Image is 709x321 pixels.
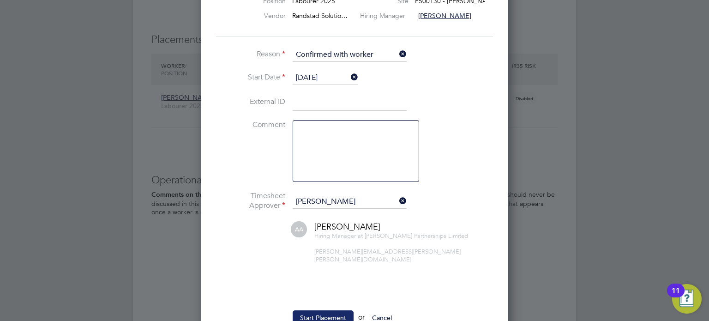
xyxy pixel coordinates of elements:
[235,12,286,20] label: Vendor
[291,221,307,237] span: AA
[293,195,407,209] input: Search for...
[314,221,380,232] span: [PERSON_NAME]
[292,12,348,20] span: Randstad Solutio…
[216,120,285,130] label: Comment
[216,97,285,107] label: External ID
[293,71,358,85] input: Select one
[314,248,461,263] span: [PERSON_NAME][EMAIL_ADDRESS][PERSON_NAME][PERSON_NAME][DOMAIN_NAME]
[418,12,471,20] span: [PERSON_NAME]
[293,48,407,62] input: Select one
[216,73,285,82] label: Start Date
[216,191,285,211] label: Timesheet Approver
[365,232,468,240] span: [PERSON_NAME] Partnerships Limited
[672,291,680,303] div: 11
[216,49,285,59] label: Reason
[360,12,412,20] label: Hiring Manager
[314,232,363,240] span: Hiring Manager at
[672,284,702,314] button: Open Resource Center, 11 new notifications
